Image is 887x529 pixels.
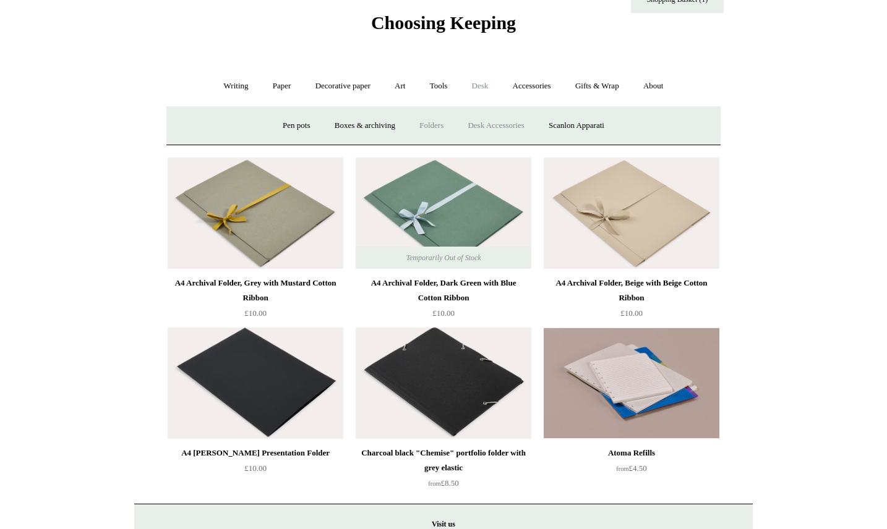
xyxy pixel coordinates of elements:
a: Scanlon Apparati [538,109,615,142]
a: Boxes & archiving [324,109,406,142]
img: A4 Archival Folder, Dark Green with Blue Cotton Ribbon [356,158,531,269]
a: A4 Archival Folder, Dark Green with Blue Cotton Ribbon A4 Archival Folder, Dark Green with Blue C... [356,158,531,269]
div: A4 Archival Folder, Grey with Mustard Cotton Ribbon [171,276,340,305]
a: Choosing Keeping [371,22,516,31]
a: A4 Archival Folder, Beige with Beige Cotton Ribbon A4 Archival Folder, Beige with Beige Cotton Ri... [544,158,719,269]
span: £4.50 [616,463,646,473]
a: Folders [408,109,455,142]
a: A4 Archival Folder, Grey with Mustard Cotton Ribbon A4 Archival Folder, Grey with Mustard Cotton ... [168,158,343,269]
img: Atoma Refills [544,328,719,439]
a: Decorative paper [304,70,382,103]
img: A4 Archival Folder, Beige with Beige Cotton Ribbon [544,158,719,269]
img: A4 Archival Folder, Grey with Mustard Cotton Ribbon [168,158,343,269]
a: A4 [PERSON_NAME] Presentation Folder £10.00 [168,446,343,496]
span: Choosing Keeping [371,12,516,33]
img: A4 Fabriano Murillo Presentation Folder [168,328,343,439]
strong: Visit us [432,520,455,528]
a: Accessories [502,70,562,103]
a: Pen pots [272,109,321,142]
a: Paper [262,70,302,103]
a: A4 Archival Folder, Dark Green with Blue Cotton Ribbon £10.00 [356,276,531,326]
div: A4 [PERSON_NAME] Presentation Folder [171,446,340,460]
a: Writing [213,70,260,103]
a: Tools [419,70,459,103]
a: Desk Accessories [456,109,535,142]
div: Atoma Refills [547,446,716,460]
img: Charcoal black "Chemise" portfolio folder with grey elastic [356,328,531,439]
span: £10.00 [244,463,267,473]
a: Gifts & Wrap [564,70,630,103]
a: A4 Fabriano Murillo Presentation Folder A4 Fabriano Murillo Presentation Folder [168,328,343,439]
span: £10.00 [244,308,267,318]
span: Temporarily Out of Stock [393,247,493,269]
span: from [616,465,628,472]
a: Charcoal black "Chemise" portfolio folder with grey elastic from£8.50 [356,446,531,496]
a: About [632,70,675,103]
div: A4 Archival Folder, Beige with Beige Cotton Ribbon [547,276,716,305]
a: Atoma Refills Atoma Refills [544,328,719,439]
span: £10.00 [620,308,643,318]
a: A4 Archival Folder, Grey with Mustard Cotton Ribbon £10.00 [168,276,343,326]
span: from [428,480,440,487]
div: A4 Archival Folder, Dark Green with Blue Cotton Ribbon [359,276,528,305]
a: Charcoal black "Chemise" portfolio folder with grey elastic Charcoal black "Chemise" portfolio fo... [356,328,531,439]
a: Art [384,70,416,103]
div: Charcoal black "Chemise" portfolio folder with grey elastic [359,446,528,475]
span: £10.00 [432,308,455,318]
a: Desk [461,70,500,103]
a: A4 Archival Folder, Beige with Beige Cotton Ribbon £10.00 [544,276,719,326]
a: Atoma Refills from£4.50 [544,446,719,496]
span: £8.50 [428,478,458,488]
